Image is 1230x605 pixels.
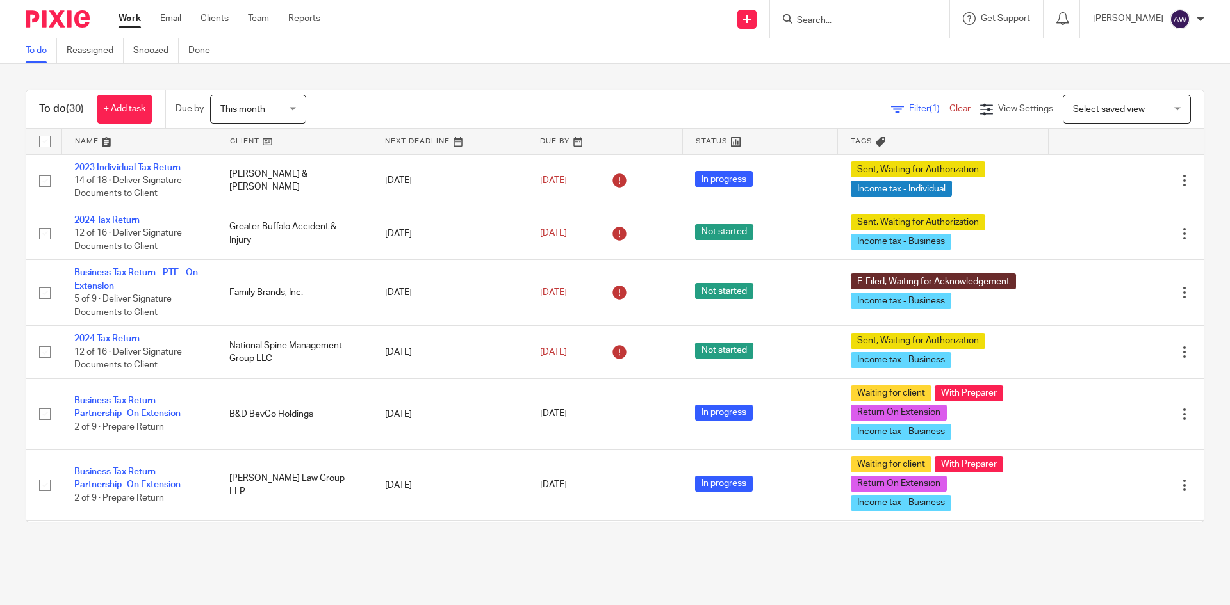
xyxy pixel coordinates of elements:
span: Waiting for client [851,456,931,472]
a: Email [160,12,181,25]
td: [PERSON_NAME] Law Group LLP [217,449,372,520]
span: Return On Extension [851,476,947,492]
td: [DATE] [372,378,527,449]
span: (1) [930,104,940,113]
td: [DATE] [372,326,527,378]
a: Reassigned [67,38,124,63]
span: 12 of 16 · Deliver Signature Documents to Client [74,229,182,252]
a: Reports [288,12,320,25]
span: [DATE] [540,229,567,238]
a: Snoozed [133,38,179,63]
span: Income tax - Business [851,495,951,511]
span: 2 of 9 · Prepare Return [74,494,164,503]
span: Income tax - Individual [851,181,952,197]
td: 227 Niagara LLC [217,520,372,592]
span: 14 of 18 · Deliver Signature Documents to Client [74,176,182,198]
a: Business Tax Return - Partnership- On Extension [74,467,181,489]
span: Income tax - Business [851,234,951,250]
a: Business Tax Return - Partnership- On Extension [74,396,181,418]
input: Search [796,15,911,27]
span: Income tax - Business [851,424,951,440]
span: In progress [695,171,753,187]
span: View Settings [998,104,1053,113]
td: [DATE] [372,207,527,259]
span: Sent, Waiting for Authorization [851,161,985,177]
h1: To do [39,102,84,116]
span: Get Support [981,14,1030,23]
td: [DATE] [372,520,527,592]
span: 5 of 9 · Deliver Signature Documents to Client [74,294,172,317]
span: With Preparer [935,385,1003,401]
a: Work [119,12,141,25]
td: [DATE] [372,449,527,520]
span: This month [220,105,265,114]
span: In progress [695,476,753,492]
span: E-Filed, Waiting for Acknowledgement [851,273,1016,289]
a: Clear [949,104,971,113]
span: [DATE] [540,410,567,419]
span: Not started [695,224,753,240]
span: (30) [66,104,84,114]
td: [DATE] [372,154,527,207]
td: Greater Buffalo Accident & Injury [217,207,372,259]
p: Due by [176,102,204,115]
span: [DATE] [540,481,567,490]
a: Done [188,38,220,63]
a: Team [248,12,269,25]
a: 2024 Tax Return [74,216,140,225]
span: Tags [851,138,873,145]
span: In progress [695,405,753,421]
td: [DATE] [372,260,527,326]
span: Filter [909,104,949,113]
span: 2 of 9 · Prepare Return [74,423,164,432]
span: With Preparer [935,456,1003,472]
td: B&D BevCo Holdings [217,378,372,449]
span: [DATE] [540,348,567,357]
a: + Add task [97,95,152,124]
span: [DATE] [540,288,567,297]
span: Select saved view [1073,105,1145,114]
span: Return On Extension [851,405,947,421]
img: svg%3E [1170,9,1190,29]
span: Sent, Waiting for Authorization [851,214,985,230]
td: [PERSON_NAME] & [PERSON_NAME] [217,154,372,207]
a: 2024 Tax Return [74,334,140,343]
span: Not started [695,343,753,359]
a: To do [26,38,57,63]
span: 12 of 16 · Deliver Signature Documents to Client [74,348,182,370]
span: Income tax - Business [851,293,951,309]
span: Income tax - Business [851,352,951,368]
span: [DATE] [540,176,567,185]
p: [PERSON_NAME] [1093,12,1163,25]
td: National Spine Management Group LLC [217,326,372,378]
span: Sent, Waiting for Authorization [851,333,985,349]
a: Clients [201,12,229,25]
a: Business Tax Return - PTE - On Extension [74,268,198,290]
a: 2023 Individual Tax Return [74,163,181,172]
td: Family Brands, Inc. [217,260,372,326]
img: Pixie [26,10,90,28]
span: Not started [695,283,753,299]
span: Waiting for client [851,385,931,401]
